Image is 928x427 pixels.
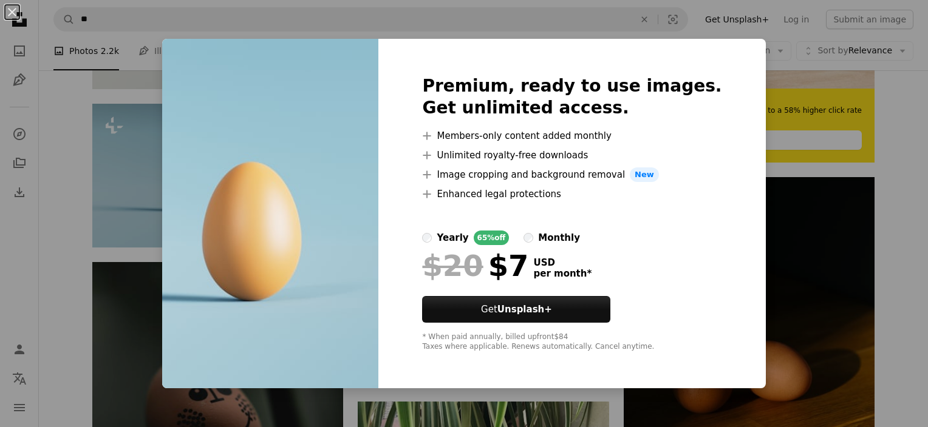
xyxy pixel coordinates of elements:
div: $7 [422,250,528,281]
div: 65% off [474,230,510,245]
input: yearly65%off [422,233,432,243]
h2: Premium, ready to use images. Get unlimited access. [422,75,722,119]
span: $20 [422,250,483,281]
li: Enhanced legal protections [422,187,722,201]
li: Members-only content added monthly [422,129,722,143]
div: yearly [437,230,468,245]
span: USD [533,257,592,268]
img: premium_photo-1671022581636-e711d888af04 [162,39,378,388]
span: per month * [533,268,592,279]
button: GetUnsplash+ [422,296,610,323]
strong: Unsplash+ [497,304,552,315]
div: * When paid annually, billed upfront $84 Taxes where applicable. Renews automatically. Cancel any... [422,332,722,352]
li: Unlimited royalty-free downloads [422,148,722,163]
li: Image cropping and background removal [422,167,722,182]
span: New [630,167,659,182]
input: monthly [524,233,533,243]
div: monthly [538,230,580,245]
